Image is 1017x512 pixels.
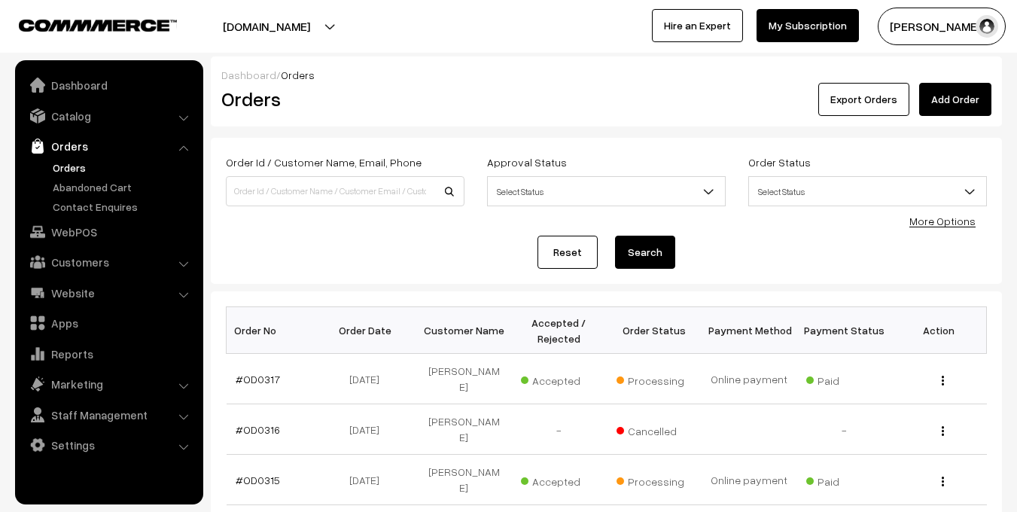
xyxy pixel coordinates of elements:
a: Contact Enquires [49,199,198,215]
a: Customers [19,248,198,276]
th: Order No [227,307,321,354]
span: Paid [806,369,882,389]
img: Menu [942,376,944,386]
td: [PERSON_NAME] [416,354,511,404]
a: Orders [49,160,198,175]
td: Online payment [702,354,796,404]
span: Processing [617,369,692,389]
th: Order Date [321,307,416,354]
span: Orders [281,69,315,81]
a: Marketing [19,370,198,398]
a: WebPOS [19,218,198,245]
a: #OD0315 [236,474,280,486]
th: Customer Name [416,307,511,354]
img: COMMMERCE [19,20,177,31]
img: Menu [942,477,944,486]
a: My Subscription [757,9,859,42]
th: Payment Status [796,307,891,354]
a: Orders [19,133,198,160]
th: Payment Method [702,307,796,354]
img: Menu [942,426,944,436]
button: [DOMAIN_NAME] [170,8,363,45]
span: Accepted [521,369,596,389]
a: Dashboard [221,69,276,81]
button: [PERSON_NAME] [878,8,1006,45]
button: Search [615,236,675,269]
a: Website [19,279,198,306]
span: Select Status [748,176,987,206]
div: / [221,67,991,83]
input: Order Id / Customer Name / Customer Email / Customer Phone [226,176,464,206]
span: Accepted [521,470,596,489]
button: Export Orders [818,83,909,116]
a: Add Order [919,83,991,116]
td: [DATE] [321,455,416,505]
a: COMMMERCE [19,15,151,33]
a: Apps [19,309,198,337]
td: - [796,404,891,455]
a: Reports [19,340,198,367]
a: #OD0316 [236,423,280,436]
a: Abandoned Cart [49,179,198,195]
td: [PERSON_NAME] [416,455,511,505]
th: Order Status [607,307,702,354]
td: - [511,404,606,455]
td: [DATE] [321,354,416,404]
span: Select Status [749,178,986,205]
span: Processing [617,470,692,489]
a: Hire an Expert [652,9,743,42]
span: Select Status [487,176,726,206]
a: Dashboard [19,72,198,99]
a: Reset [537,236,598,269]
a: Staff Management [19,401,198,428]
td: [PERSON_NAME] [416,404,511,455]
span: Select Status [488,178,725,205]
img: user [976,15,998,38]
a: Settings [19,431,198,459]
td: [DATE] [321,404,416,455]
a: More Options [909,215,976,227]
th: Accepted / Rejected [511,307,606,354]
label: Order Status [748,154,811,170]
td: Online payment [702,455,796,505]
label: Order Id / Customer Name, Email, Phone [226,154,422,170]
label: Approval Status [487,154,567,170]
th: Action [891,307,986,354]
span: Cancelled [617,419,692,439]
a: Catalog [19,102,198,130]
h2: Orders [221,87,463,111]
a: #OD0317 [236,373,280,386]
span: Paid [806,470,882,489]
